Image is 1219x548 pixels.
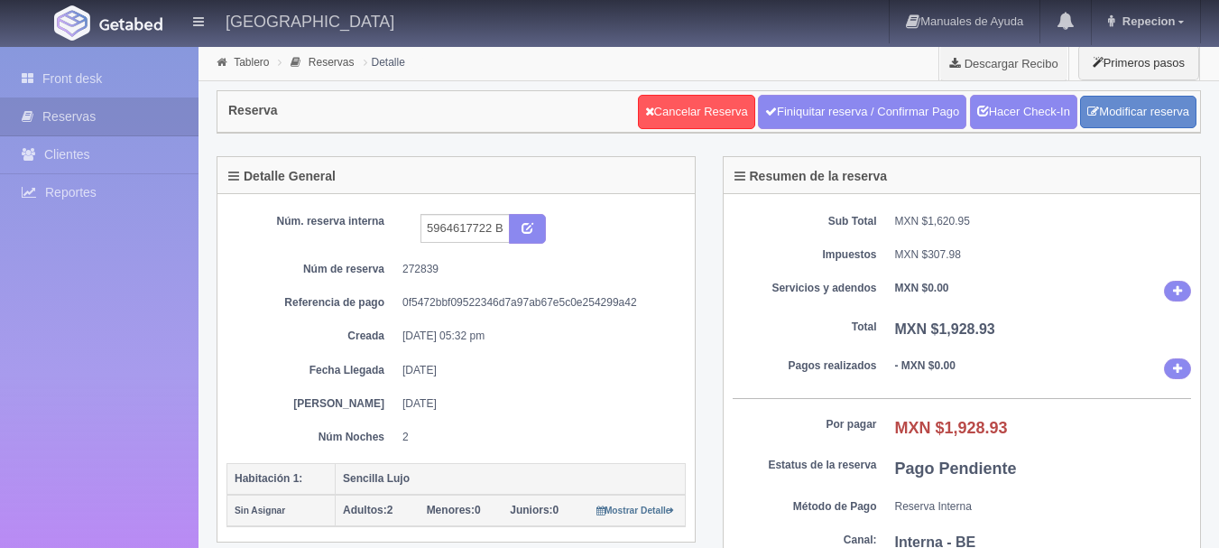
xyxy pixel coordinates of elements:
[733,533,877,548] dt: Canal:
[733,247,877,263] dt: Impuestos
[402,430,672,445] dd: 2
[99,17,162,31] img: Getabed
[240,214,384,229] dt: Núm. reserva interna
[402,363,672,378] dd: [DATE]
[510,504,559,516] span: 0
[1080,96,1196,129] a: Modificar reserva
[638,95,755,129] a: Cancelar Reserva
[226,9,394,32] h4: [GEOGRAPHIC_DATA]
[733,417,877,432] dt: Por pagar
[240,295,384,311] dt: Referencia de pago
[596,504,675,516] a: Mostrar Detalle
[54,5,90,41] img: Getabed
[733,499,877,515] dt: Método de Pago
[733,281,877,296] dt: Servicios y adendos
[343,504,392,516] span: 2
[895,214,1192,229] dd: MXN $1,620.95
[895,247,1192,263] dd: MXN $307.98
[235,472,302,485] b: Habitación 1:
[228,104,278,117] h4: Reserva
[895,359,956,372] b: - MXN $0.00
[240,363,384,378] dt: Fecha Llegada
[336,463,686,495] th: Sencilla Lujo
[970,95,1077,129] a: Hacer Check-In
[895,321,995,337] b: MXN $1,928.93
[895,499,1192,515] dd: Reserva Interna
[309,56,355,69] a: Reservas
[895,460,1017,478] b: Pago Pendiente
[240,329,384,344] dt: Creada
[402,329,672,344] dd: [DATE] 05:32 pm
[1118,14,1176,28] span: Repecion
[1078,45,1199,80] button: Primeros pasos
[510,504,552,516] strong: Juniors:
[240,396,384,412] dt: [PERSON_NAME]
[402,295,672,311] dd: 0f5472bbf09522346d7a97ab67e5c0e254299a42
[596,506,675,515] small: Mostrar Detalle
[895,419,1008,437] b: MXN $1,928.93
[733,214,877,229] dt: Sub Total
[402,396,672,412] dd: [DATE]
[240,430,384,445] dt: Núm Noches
[427,504,481,516] span: 0
[228,170,336,183] h4: Detalle General
[235,506,285,515] small: Sin Asignar
[939,45,1068,81] a: Descargar Recibo
[427,504,475,516] strong: Menores:
[733,358,877,374] dt: Pagos realizados
[402,262,672,277] dd: 272839
[733,458,877,473] dt: Estatus de la reserva
[234,56,269,69] a: Tablero
[240,262,384,277] dt: Núm de reserva
[733,320,877,335] dt: Total
[359,53,410,70] li: Detalle
[343,504,387,516] strong: Adultos:
[734,170,888,183] h4: Resumen de la reserva
[758,95,966,129] a: Finiquitar reserva / Confirmar Pago
[895,282,949,294] b: MXN $0.00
